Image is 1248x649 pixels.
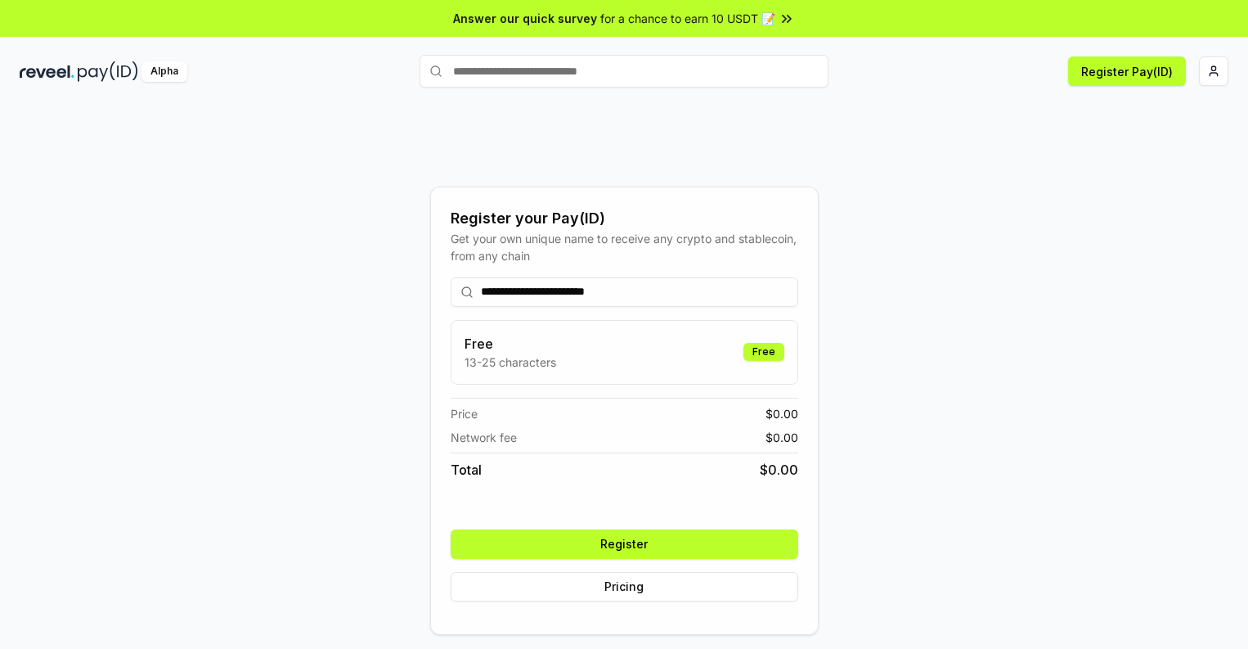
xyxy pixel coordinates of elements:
[451,460,482,480] span: Total
[465,334,556,354] h3: Free
[451,530,798,559] button: Register
[743,343,784,361] div: Free
[465,354,556,371] p: 13-25 characters
[451,405,478,422] span: Price
[451,230,798,264] div: Get your own unique name to receive any crypto and stablecoin, from any chain
[1068,56,1186,86] button: Register Pay(ID)
[760,460,798,480] span: $ 0.00
[141,61,187,82] div: Alpha
[451,572,798,602] button: Pricing
[451,429,517,446] span: Network fee
[765,405,798,422] span: $ 0.00
[78,61,138,82] img: pay_id
[600,10,775,27] span: for a chance to earn 10 USDT 📝
[453,10,597,27] span: Answer our quick survey
[451,207,798,230] div: Register your Pay(ID)
[20,61,74,82] img: reveel_dark
[765,429,798,446] span: $ 0.00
